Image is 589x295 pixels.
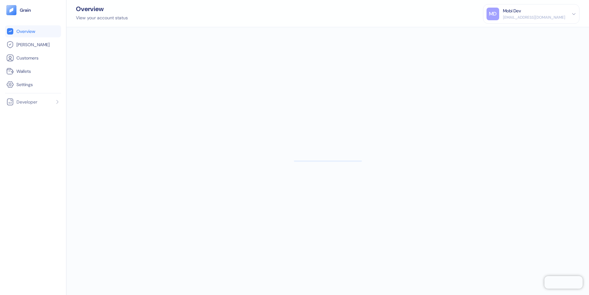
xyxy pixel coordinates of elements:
[16,41,50,48] span: [PERSON_NAME]
[6,5,16,15] img: logo-tablet-V2.svg
[76,6,128,12] div: Overview
[6,67,60,75] a: Wallets
[20,8,31,12] img: logo
[544,276,583,289] iframe: Chatra live chat
[503,15,565,20] div: [EMAIL_ADDRESS][DOMAIN_NAME]
[16,55,39,61] span: Customers
[487,8,499,20] div: MD
[6,54,60,62] a: Customers
[16,81,33,88] span: Settings
[503,8,521,14] div: Mobi Dev
[16,28,35,35] span: Overview
[6,41,60,48] a: [PERSON_NAME]
[6,81,60,88] a: Settings
[16,99,37,105] span: Developer
[16,68,31,74] span: Wallets
[76,15,128,21] div: View your account status
[6,28,60,35] a: Overview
